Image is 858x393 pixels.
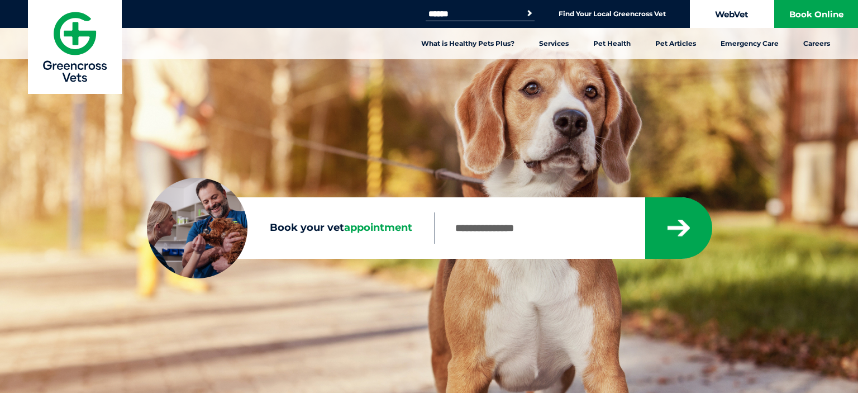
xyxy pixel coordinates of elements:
a: Find Your Local Greencross Vet [559,10,666,18]
a: Pet Health [581,28,643,59]
a: Emergency Care [708,28,791,59]
a: Careers [791,28,842,59]
a: Pet Articles [643,28,708,59]
label: Book your vet [147,220,435,236]
span: appointment [344,221,412,234]
a: What is Healthy Pets Plus? [409,28,527,59]
button: Search [524,8,535,19]
a: Services [527,28,581,59]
